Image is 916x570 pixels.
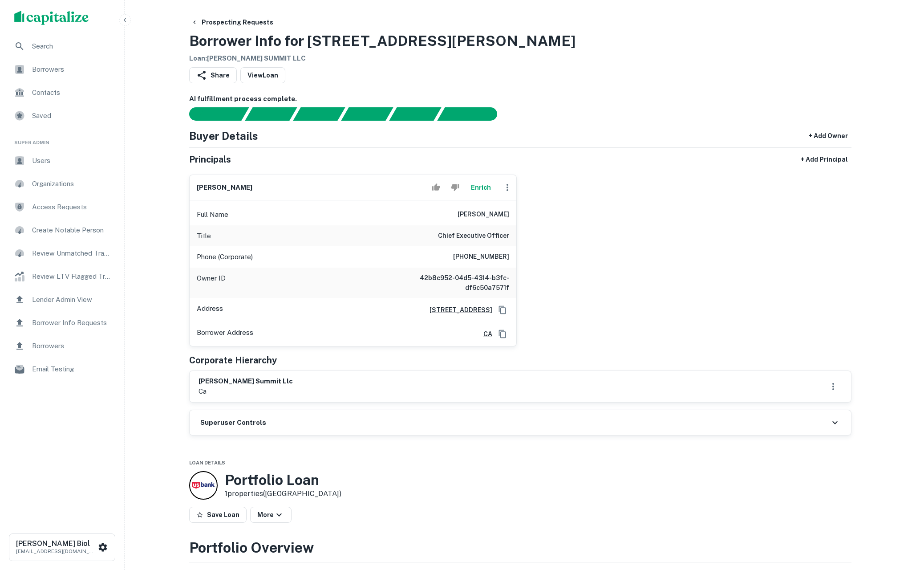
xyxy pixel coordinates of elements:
[197,273,226,293] p: Owner ID
[7,105,117,126] a: Saved
[805,128,851,144] button: + Add Owner
[7,150,117,171] a: Users
[871,499,916,541] iframe: Chat Widget
[402,273,509,293] h6: 42b8c952-04d5-4314-b3fc-df6c50a7571f
[197,209,228,220] p: Full Name
[225,489,341,499] p: 1 properties ([GEOGRAPHIC_DATA])
[189,53,576,64] h6: Loan : [PERSON_NAME] SUMMIT LLC
[189,128,258,144] h4: Buyer Details
[16,547,96,555] p: [EMAIL_ADDRESS][DOMAIN_NAME]
[197,303,223,317] p: Address
[7,36,117,57] a: Search
[7,335,117,357] a: Borrowers
[189,67,237,83] button: Share
[389,107,441,121] div: Principals found, still searching for contact information. This may take time...
[7,289,117,310] a: Lender Admin View
[32,87,112,98] span: Contacts
[199,376,293,387] h6: [PERSON_NAME] summit llc
[7,128,117,150] li: Super Admin
[197,252,253,262] p: Phone (Corporate)
[422,305,492,315] a: [STREET_ADDRESS]
[458,209,509,220] h6: [PERSON_NAME]
[197,183,252,193] h6: [PERSON_NAME]
[14,11,89,25] img: capitalize-logo.png
[32,271,112,282] span: Review LTV Flagged Transactions
[250,507,292,523] button: More
[32,155,112,166] span: Users
[178,107,245,121] div: Sending borrower request to AI...
[32,225,112,236] span: Create Notable Person
[32,110,112,121] span: Saved
[293,107,345,121] div: Documents found, AI parsing details...
[189,507,247,523] button: Save Loan
[32,64,112,75] span: Borrowers
[466,179,495,196] button: Enrich
[7,196,117,218] a: Access Requests
[32,364,112,375] span: Email Testing
[240,67,285,83] a: ViewLoan
[438,107,508,121] div: AI fulfillment process complete.
[453,252,509,262] h6: [PHONE_NUMBER]
[189,153,231,166] h5: Principals
[7,266,117,287] a: Review LTV Flagged Transactions
[32,294,112,305] span: Lender Admin View
[197,231,211,241] p: Title
[7,358,117,380] a: Email Testing
[9,533,115,561] button: [PERSON_NAME] Biol[EMAIL_ADDRESS][DOMAIN_NAME]
[7,59,117,80] a: Borrowers
[189,460,225,465] span: Loan Details
[447,179,463,196] button: Reject
[32,179,112,189] span: Organizations
[189,354,277,367] h5: Corporate Hierarchy
[199,386,293,397] p: ca
[197,327,253,341] p: Borrower Address
[200,418,266,428] h6: Superuser Controls
[32,341,112,351] span: Borrowers
[225,472,341,489] h3: Portfolio Loan
[7,173,117,195] a: Organizations
[496,303,509,317] button: Copy Address
[438,231,509,241] h6: Chief Executive Officer
[476,329,492,339] a: CA
[7,220,117,241] a: Create Notable Person
[189,537,851,558] h3: Portfolio Overview
[341,107,393,121] div: Principals found, AI now looking for contact information...
[7,312,117,334] a: Borrower Info Requests
[428,179,444,196] button: Accept
[245,107,297,121] div: Your request is received and processing...
[32,202,112,212] span: Access Requests
[496,327,509,341] button: Copy Address
[32,41,112,52] span: Search
[189,94,851,104] h6: AI fulfillment process complete.
[7,243,117,264] a: Review Unmatched Transactions
[16,540,96,547] h6: [PERSON_NAME] Biol
[7,82,117,103] a: Contacts
[797,151,851,167] button: + Add Principal
[32,318,112,328] span: Borrower Info Requests
[187,14,277,30] button: Prospecting Requests
[189,30,576,52] h3: Borrower Info for [STREET_ADDRESS][PERSON_NAME]
[32,248,112,259] span: Review Unmatched Transactions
